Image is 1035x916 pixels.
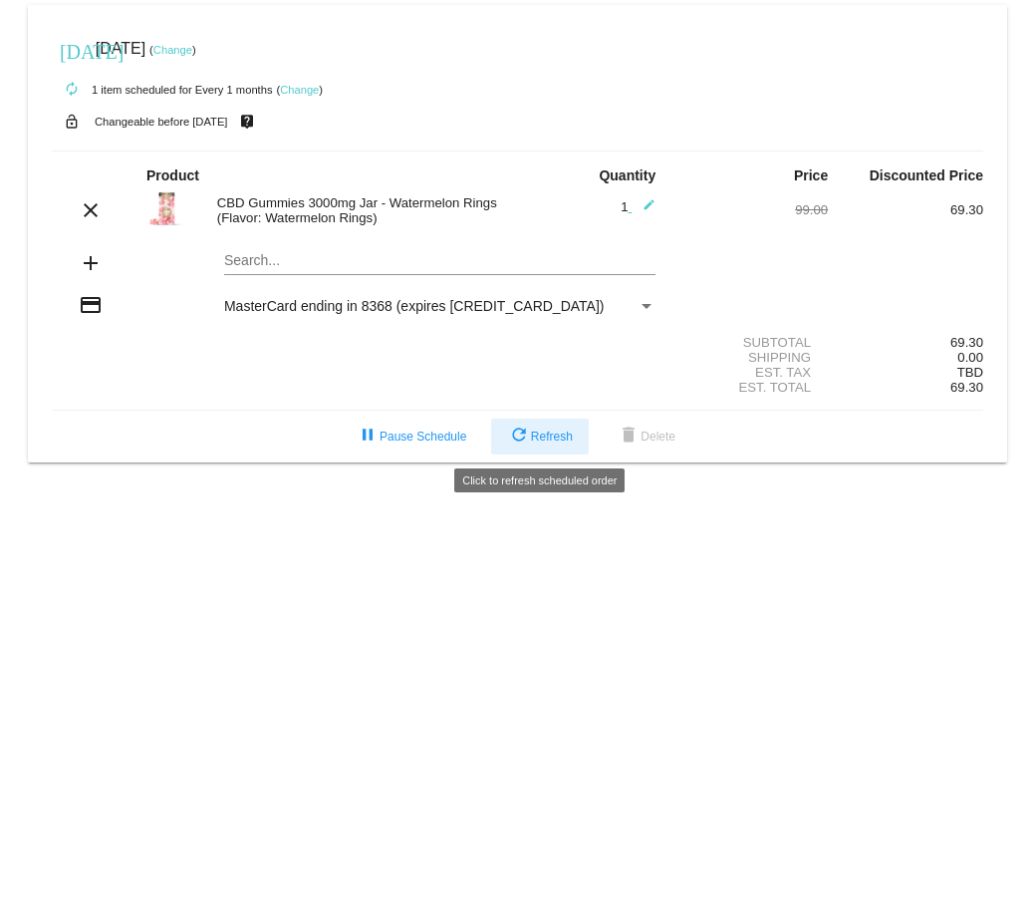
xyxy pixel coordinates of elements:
mat-icon: lock_open [60,109,84,135]
div: Subtotal [672,335,828,350]
mat-icon: pause [356,425,380,449]
strong: Product [146,167,199,183]
small: ( ) [276,84,323,96]
div: Est. Tax [672,365,828,380]
small: Changeable before [DATE] [95,116,228,128]
mat-icon: delete [617,425,641,449]
button: Delete [601,419,691,455]
small: 1 item scheduled for Every 1 months [52,84,273,96]
small: ( ) [149,44,196,56]
span: 69.30 [950,380,983,395]
strong: Discounted Price [870,167,983,183]
div: 69.30 [828,335,983,350]
mat-icon: [DATE] [60,38,84,62]
mat-icon: credit_card [79,293,103,317]
a: Change [280,84,319,96]
button: Refresh [491,419,589,455]
span: 1 [621,199,655,214]
mat-icon: live_help [235,109,259,135]
mat-select: Payment Method [224,298,655,314]
div: 69.30 [828,202,983,217]
a: Change [153,44,192,56]
strong: Quantity [599,167,655,183]
input: Search... [224,253,655,269]
mat-icon: autorenew [60,78,84,102]
img: Watermelon-Rings-3000.jpg [146,188,186,228]
span: Pause Schedule [356,430,466,444]
mat-icon: edit [632,198,655,222]
span: Refresh [507,430,573,444]
div: Shipping [672,350,828,365]
span: Delete [617,430,675,444]
mat-icon: clear [79,198,103,222]
div: CBD Gummies 3000mg Jar - Watermelon Rings (Flavor: Watermelon Rings) [207,195,518,225]
span: TBD [957,365,983,380]
button: Pause Schedule [340,419,482,455]
div: Est. Total [672,380,828,395]
div: 99.00 [672,202,828,217]
span: MasterCard ending in 8368 (expires [CREDIT_CARD_DATA]) [224,298,605,314]
mat-icon: add [79,251,103,275]
strong: Price [794,167,828,183]
mat-icon: refresh [507,425,531,449]
span: 0.00 [957,350,983,365]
